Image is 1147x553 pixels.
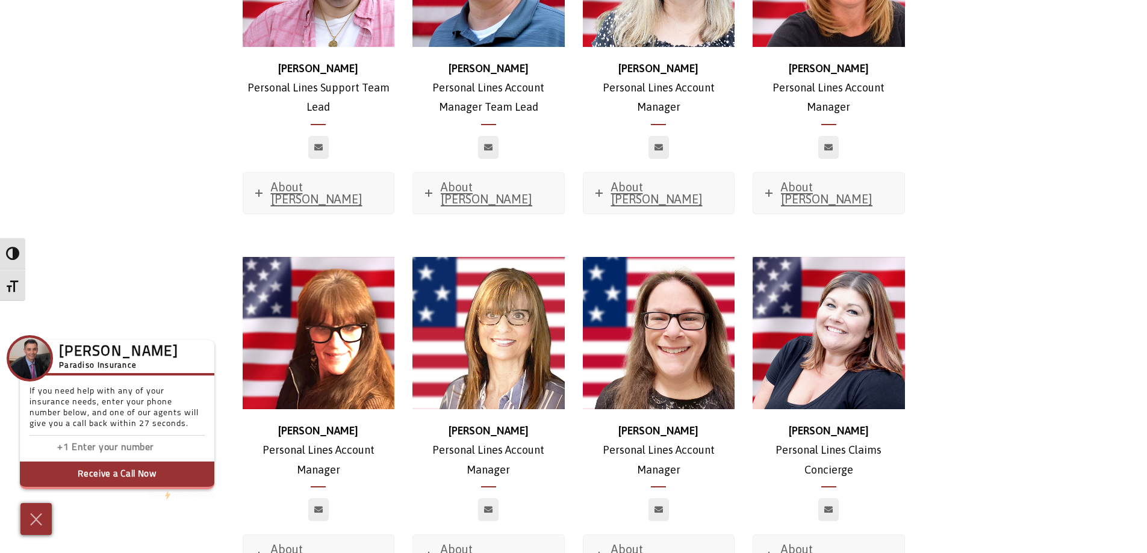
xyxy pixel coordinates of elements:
[753,173,904,214] a: About [PERSON_NAME]
[165,490,170,500] img: Powered by icon
[753,421,905,480] p: Personal Lines Claims Concierge
[611,180,703,206] span: About [PERSON_NAME]
[243,173,394,214] a: About [PERSON_NAME]
[148,492,214,499] a: We'rePowered by iconbyResponseiQ
[412,421,565,480] p: Personal Lines Account Manager
[243,59,395,117] p: Personal Lines Support Team Lead
[278,62,358,75] strong: [PERSON_NAME]
[618,62,698,75] strong: [PERSON_NAME]
[412,59,565,117] p: Personal Lines Account Manager Team Lead
[753,257,905,409] img: Amanda_500x500
[413,173,564,214] a: About [PERSON_NAME]
[789,62,869,75] strong: [PERSON_NAME]
[9,338,51,379] img: Company Icon
[449,62,529,75] strong: [PERSON_NAME]
[441,180,532,206] span: About [PERSON_NAME]
[27,510,45,529] img: Cross icon
[72,439,192,457] input: Enter phone number
[583,173,735,214] a: About [PERSON_NAME]
[583,59,735,117] p: Personal Lines Account Manager
[583,257,735,409] img: New2-500x500
[781,180,872,206] span: About [PERSON_NAME]
[36,439,72,457] input: Enter country code
[243,257,395,409] img: Paula_headshot_500x500
[30,386,205,436] p: If you need help with any of your insurance needs, enter your phone number below, and one of our ...
[243,421,395,480] p: Personal Lines Account Manager
[618,424,698,437] strong: [PERSON_NAME]
[20,462,214,489] button: Receive a Call Now
[412,257,565,409] img: Tammy-500x500
[271,180,362,206] span: About [PERSON_NAME]
[753,59,905,117] p: Personal Lines Account Manager
[59,359,178,372] h5: Paradiso Insurance
[583,421,735,480] p: Personal Lines Account Manager
[59,347,178,358] h3: [PERSON_NAME]
[148,492,178,499] span: We're by
[789,424,869,437] strong: [PERSON_NAME]
[449,424,529,437] strong: [PERSON_NAME]
[278,424,358,437] strong: [PERSON_NAME]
